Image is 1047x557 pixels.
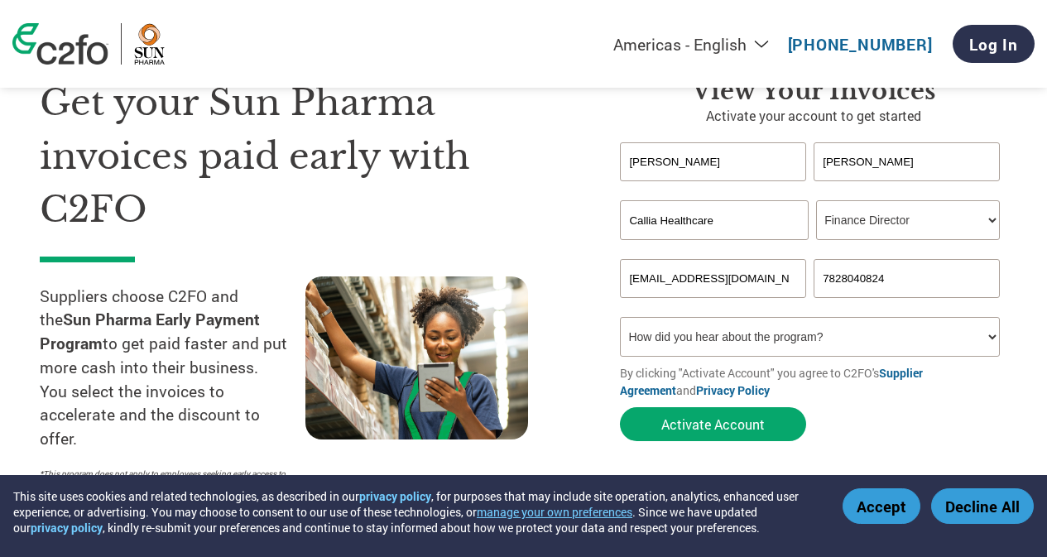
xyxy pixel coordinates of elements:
p: Activate your account to get started [620,106,1007,126]
p: Suppliers choose C2FO and the to get paid faster and put more cash into their business. You selec... [40,285,305,452]
h3: View Your Invoices [620,76,1007,106]
div: This site uses cookies and related technologies, as described in our , for purposes that may incl... [13,488,819,535]
button: Activate Account [620,407,806,441]
button: Accept [843,488,920,524]
div: Inavlid Phone Number [814,300,999,310]
input: First Name* [620,142,805,181]
h1: Get your Sun Pharma invoices paid early with C2FO [40,76,570,237]
div: Invalid first name or first name is too long [620,183,805,194]
img: supply chain worker [305,276,528,439]
a: [PHONE_NUMBER] [788,34,933,55]
button: manage your own preferences [477,504,632,520]
img: Sun Pharma [134,23,165,65]
p: By clicking "Activate Account" you agree to C2FO's and [620,364,1007,399]
a: privacy policy [359,488,431,504]
input: Phone* [814,259,999,298]
input: Invalid Email format [620,259,805,298]
img: c2fo logo [12,23,108,65]
div: Invalid company name or company name is too long [620,242,999,252]
div: Invalid last name or last name is too long [814,183,999,194]
div: Inavlid Email Address [620,300,805,310]
input: Your company name* [620,200,808,240]
a: Privacy Policy [696,382,770,398]
button: Decline All [931,488,1034,524]
a: Log In [953,25,1035,63]
select: Title/Role [816,200,999,240]
input: Last Name* [814,142,999,181]
a: Supplier Agreement [620,365,923,398]
p: *This program does not apply to employees seeking early access to their paychecks or payroll adva... [40,468,289,492]
a: privacy policy [31,520,103,535]
strong: Sun Pharma Early Payment Program [40,309,260,353]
